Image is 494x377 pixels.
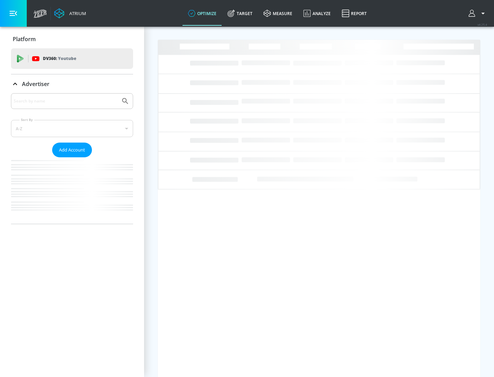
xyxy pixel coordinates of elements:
a: Target [222,1,258,26]
a: measure [258,1,298,26]
a: optimize [183,1,222,26]
a: Report [336,1,372,26]
nav: list of Advertiser [11,157,133,224]
span: v 4.25.4 [478,23,487,26]
input: Search by name [14,97,118,106]
button: Add Account [52,143,92,157]
div: A-Z [11,120,133,137]
a: Atrium [54,8,86,19]
div: DV360: Youtube [11,48,133,69]
div: Advertiser [11,93,133,224]
span: Add Account [59,146,85,154]
div: Advertiser [11,74,133,94]
p: Advertiser [22,80,49,88]
p: DV360: [43,55,76,62]
label: Sort By [20,118,34,122]
div: Atrium [67,10,86,16]
p: Youtube [58,55,76,62]
a: Analyze [298,1,336,26]
div: Platform [11,29,133,49]
p: Platform [13,35,36,43]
